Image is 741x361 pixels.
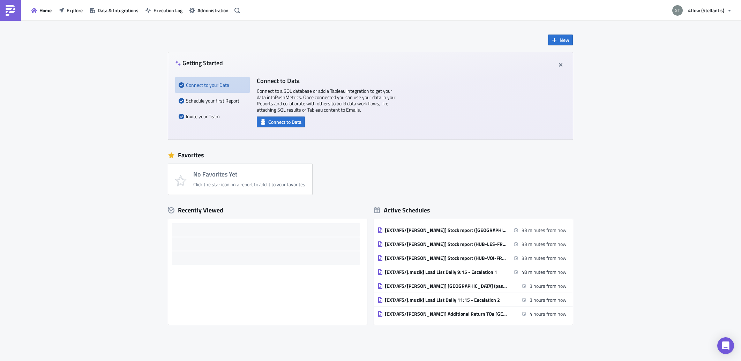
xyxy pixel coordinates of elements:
[179,93,246,108] div: Schedule your first Report
[186,5,232,16] button: Administration
[374,206,430,214] div: Active Schedules
[268,118,301,126] span: Connect to Data
[154,7,182,14] span: Execution Log
[385,269,507,275] div: [EXT/AFS/j.muzik] Load List Daily 9:15 - Escalation 1
[672,5,683,16] img: Avatar
[257,118,305,125] a: Connect to Data
[55,5,86,16] button: Explore
[377,251,567,265] a: [EXT/AFS/[PERSON_NAME]] Stock report (HUB-VOI-FR23)33 minutes from now
[377,237,567,251] a: [EXT/AFS/[PERSON_NAME]] Stock report (HUB-LES-FR13)33 minutes from now
[385,283,507,289] div: [EXT/AFS/[PERSON_NAME]] [GEOGRAPHIC_DATA] (past 24h)
[522,254,567,262] time: 2025-08-27 09:00
[168,150,573,160] div: Favorites
[175,59,223,67] h4: Getting Started
[28,5,55,16] button: Home
[688,7,724,14] span: 4flow (Stellantis)
[197,7,229,14] span: Administration
[67,7,83,14] span: Explore
[86,5,142,16] button: Data & Integrations
[193,171,305,178] h4: No Favorites Yet
[98,7,139,14] span: Data & Integrations
[548,35,573,45] button: New
[530,296,567,303] time: 2025-08-27 11:15
[179,108,246,124] div: Invite your Team
[168,205,367,216] div: Recently Viewed
[142,5,186,16] button: Execution Log
[385,255,507,261] div: [EXT/AFS/[PERSON_NAME]] Stock report (HUB-VOI-FR23)
[257,88,396,113] p: Connect to a SQL database or add a Tableau integration to get your data into PushMetrics . Once c...
[522,268,567,276] time: 2025-08-27 09:15
[377,293,567,307] a: [EXT/AFS/j.muzik] Load List Daily 11:15 - Escalation 23 hours from now
[377,265,567,279] a: [EXT/AFS/j.muzik] Load List Daily 9:15 - Escalation 148 minutes from now
[385,227,507,233] div: [EXT/AFS/[PERSON_NAME]] Stock report ([GEOGRAPHIC_DATA] hubs)
[530,310,567,317] time: 2025-08-27 12:00
[717,337,734,354] div: Open Intercom Messenger
[5,5,16,16] img: PushMetrics
[377,307,567,321] a: [EXT/AFS/[PERSON_NAME]] Additional Return TOs [GEOGRAPHIC_DATA]4 hours from now
[257,116,305,127] button: Connect to Data
[385,241,507,247] div: [EXT/AFS/[PERSON_NAME]] Stock report (HUB-LES-FR13)
[257,77,396,84] h4: Connect to Data
[385,297,507,303] div: [EXT/AFS/j.muzik] Load List Daily 11:15 - Escalation 2
[193,181,305,188] div: Click the star icon on a report to add it to your favorites
[522,240,567,248] time: 2025-08-27 09:00
[179,77,246,93] div: Connect to your Data
[560,36,569,44] span: New
[39,7,52,14] span: Home
[385,311,507,317] div: [EXT/AFS/[PERSON_NAME]] Additional Return TOs [GEOGRAPHIC_DATA]
[668,3,736,18] button: 4flow (Stellantis)
[522,226,567,234] time: 2025-08-27 09:00
[377,223,567,237] a: [EXT/AFS/[PERSON_NAME]] Stock report ([GEOGRAPHIC_DATA] hubs)33 minutes from now
[530,282,567,289] time: 2025-08-27 11:00
[377,279,567,293] a: [EXT/AFS/[PERSON_NAME]] [GEOGRAPHIC_DATA] (past 24h)3 hours from now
